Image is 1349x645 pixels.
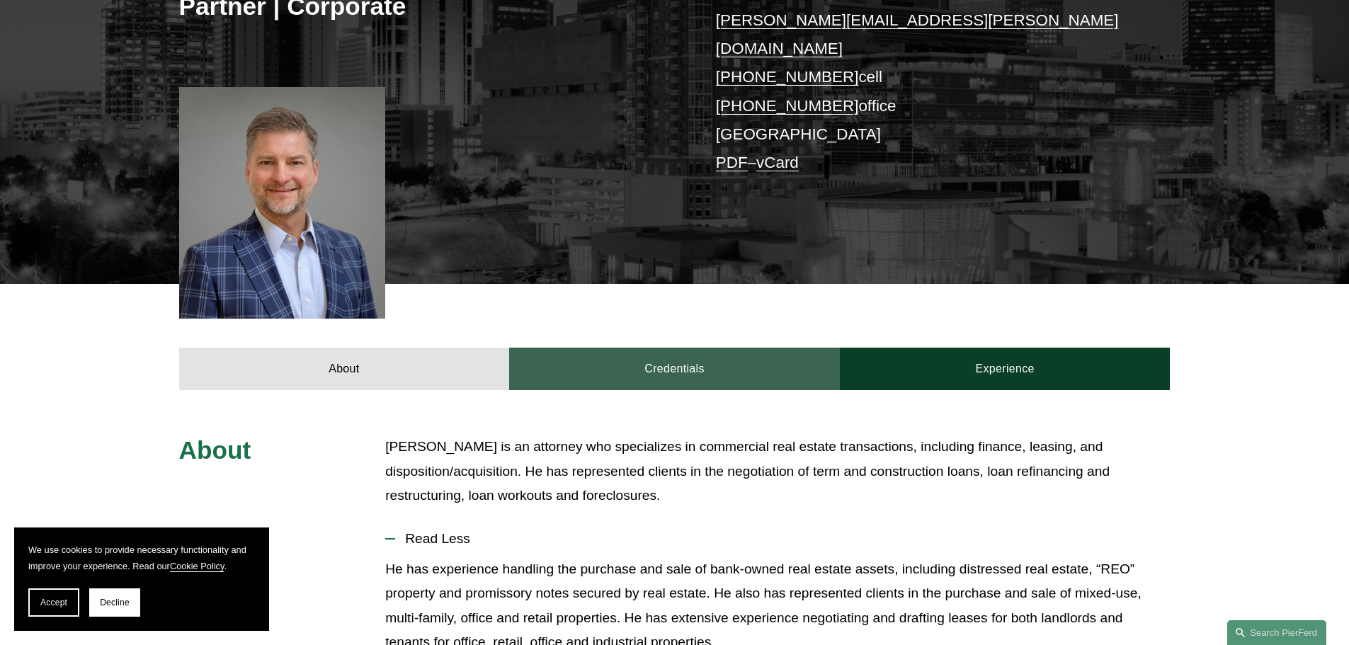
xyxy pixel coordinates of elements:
[89,588,140,617] button: Decline
[1227,620,1326,645] a: Search this site
[179,348,510,390] a: About
[840,348,1171,390] a: Experience
[170,561,224,571] a: Cookie Policy
[716,97,859,115] a: [PHONE_NUMBER]
[509,348,840,390] a: Credentials
[40,598,67,607] span: Accept
[14,527,269,631] section: Cookie banner
[716,68,859,86] a: [PHONE_NUMBER]
[385,435,1170,508] p: [PERSON_NAME] is an attorney who specializes in commercial real estate transactions, including fi...
[100,598,130,607] span: Decline
[179,436,251,464] span: About
[716,154,748,171] a: PDF
[756,154,799,171] a: vCard
[395,531,1170,547] span: Read Less
[385,520,1170,557] button: Read Less
[28,588,79,617] button: Accept
[716,11,1119,57] a: [PERSON_NAME][EMAIL_ADDRESS][PERSON_NAME][DOMAIN_NAME]
[716,6,1129,178] p: cell office [GEOGRAPHIC_DATA] –
[28,542,255,574] p: We use cookies to provide necessary functionality and improve your experience. Read our .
